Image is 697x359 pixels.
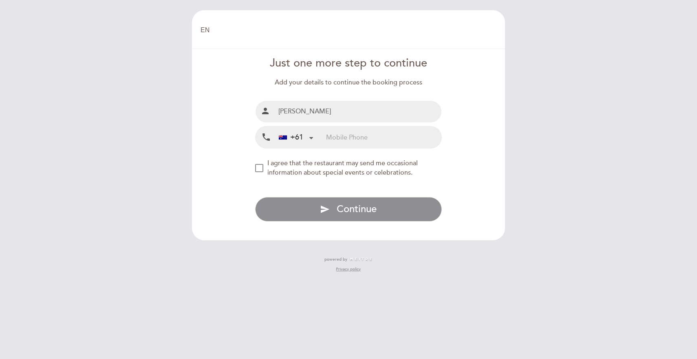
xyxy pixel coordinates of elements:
[324,257,373,262] a: powered by
[255,78,442,87] div: Add your details to continue the booking process
[326,126,441,148] input: Mobile Phone
[275,101,442,122] input: Name and surname
[255,55,442,71] div: Just one more step to continue
[279,132,303,143] div: +61
[336,266,361,272] a: Privacy policy
[267,159,418,177] span: I agree that the restaurant may send me occasional information about special events or celebrations.
[337,203,377,215] span: Continue
[255,197,442,222] button: send Continue
[276,127,316,148] div: Australia: +61
[324,257,347,262] span: powered by
[349,257,373,261] img: MEITRE
[320,204,330,214] i: send
[260,106,270,116] i: person
[255,159,442,177] md-checkbox: NEW_MODAL_AGREE_RESTAURANT_SEND_OCCASIONAL_INFO
[261,132,271,142] i: local_phone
